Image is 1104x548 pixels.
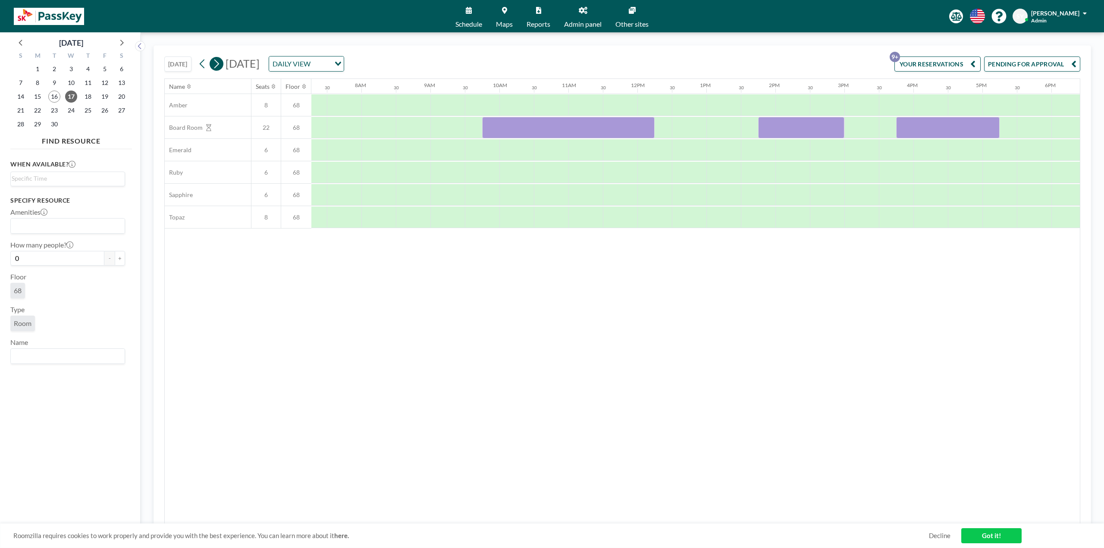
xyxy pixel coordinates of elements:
div: Search for option [11,172,125,185]
span: Thursday, September 4, 2025 [82,63,94,75]
div: 8AM [355,82,366,88]
span: Monday, September 15, 2025 [31,91,44,103]
span: [PERSON_NAME] [1031,9,1079,17]
input: Search for option [12,174,120,183]
h4: FIND RESOURCE [10,133,132,145]
div: T [46,51,63,62]
div: Floor [285,83,300,91]
button: + [115,251,125,266]
div: Search for option [11,219,125,233]
div: [DATE] [59,37,83,49]
span: Sunday, September 7, 2025 [15,77,27,89]
span: Friday, September 19, 2025 [99,91,111,103]
div: 4PM [907,82,918,88]
a: Decline [929,532,950,540]
span: Tuesday, September 2, 2025 [48,63,60,75]
div: 30 [532,85,537,91]
a: here. [334,532,349,539]
span: SY [1016,13,1024,20]
span: 68 [281,146,311,154]
button: PENDING FOR APPROVAL [984,56,1080,72]
span: Room [14,319,31,328]
span: 68 [281,124,311,132]
div: 6PM [1045,82,1056,88]
div: 12PM [631,82,645,88]
div: 3PM [838,82,849,88]
span: 68 [281,169,311,176]
h3: Specify resource [10,197,125,204]
span: Monday, September 8, 2025 [31,77,44,89]
div: W [63,51,80,62]
div: 30 [1015,85,1020,91]
label: How many people? [10,241,73,249]
button: YOUR RESERVATIONS9+ [894,56,981,72]
span: Saturday, September 27, 2025 [116,104,128,116]
span: Amber [165,101,188,109]
span: Thursday, September 11, 2025 [82,77,94,89]
div: 30 [601,85,606,91]
span: 68 [14,286,22,295]
div: M [29,51,46,62]
span: Tuesday, September 30, 2025 [48,118,60,130]
label: Floor [10,272,26,281]
div: 30 [463,85,468,91]
span: 8 [251,101,281,109]
span: 68 [281,101,311,109]
div: 30 [739,85,744,91]
div: 10AM [493,82,507,88]
span: Thursday, September 18, 2025 [82,91,94,103]
span: Sunday, September 21, 2025 [15,104,27,116]
span: Sunday, September 28, 2025 [15,118,27,130]
span: Tuesday, September 16, 2025 [48,91,60,103]
span: 68 [281,191,311,199]
span: Wednesday, September 3, 2025 [65,63,77,75]
span: Thursday, September 25, 2025 [82,104,94,116]
span: Maps [496,21,513,28]
span: Friday, September 12, 2025 [99,77,111,89]
span: Saturday, September 6, 2025 [116,63,128,75]
div: 30 [946,85,951,91]
span: 68 [281,213,311,221]
input: Search for option [313,58,329,69]
span: Saturday, September 13, 2025 [116,77,128,89]
div: Name [169,83,185,91]
span: Reports [527,21,550,28]
span: Emerald [165,146,191,154]
span: Monday, September 1, 2025 [31,63,44,75]
button: - [104,251,115,266]
div: S [113,51,130,62]
input: Search for option [12,220,120,232]
span: Wednesday, September 17, 2025 [65,91,77,103]
span: Tuesday, September 9, 2025 [48,77,60,89]
label: Amenities [10,208,47,216]
div: 9AM [424,82,435,88]
div: 1PM [700,82,711,88]
div: 5PM [976,82,987,88]
div: Search for option [269,56,344,71]
span: DAILY VIEW [271,58,312,69]
p: 9+ [890,52,900,62]
span: Tuesday, September 23, 2025 [48,104,60,116]
label: Type [10,305,25,314]
span: 22 [251,124,281,132]
span: Sunday, September 14, 2025 [15,91,27,103]
span: Friday, September 5, 2025 [99,63,111,75]
button: [DATE] [164,56,191,72]
span: Other sites [615,21,649,28]
span: 6 [251,146,281,154]
span: Topaz [165,213,185,221]
span: Ruby [165,169,183,176]
span: Sapphire [165,191,193,199]
img: organization-logo [14,8,84,25]
span: 8 [251,213,281,221]
div: 30 [325,85,330,91]
span: 6 [251,191,281,199]
div: F [96,51,113,62]
span: Friday, September 26, 2025 [99,104,111,116]
span: Board Room [165,124,203,132]
label: Name [10,338,28,347]
span: Wednesday, September 10, 2025 [65,77,77,89]
span: Wednesday, September 24, 2025 [65,104,77,116]
input: Search for option [12,351,120,362]
span: 6 [251,169,281,176]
